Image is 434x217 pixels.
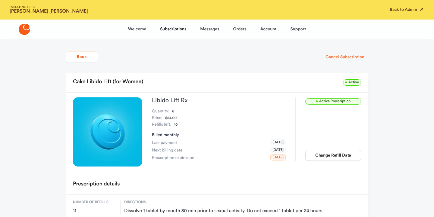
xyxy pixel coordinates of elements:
[10,6,88,9] span: IMITATING USER
[390,7,424,13] button: Back to Admin
[124,200,361,205] span: Directions
[233,22,246,36] a: Orders
[73,200,117,205] span: Number of refills
[73,97,142,167] img: Libido Lift Rx
[152,115,162,121] dt: Price:
[152,121,171,128] dt: Refills left:
[160,22,186,36] a: Subscriptions
[305,150,361,161] button: Change Refill Date
[152,155,194,161] span: Prescription expires on
[270,154,286,160] span: [DATE]
[322,52,368,63] button: Cancel Subscription
[270,139,286,145] span: [DATE]
[165,115,177,121] dd: $54.00
[73,179,120,190] h2: Prescription details
[260,22,276,36] a: Account
[152,140,177,146] span: Last payment
[174,121,178,128] dd: 10
[10,9,88,14] strong: [PERSON_NAME] [PERSON_NAME]
[200,22,219,36] a: Messages
[152,97,286,103] h3: Libido Lift Rx
[152,133,179,137] span: Billed monthly
[290,22,306,36] a: Support
[66,51,98,62] button: Back
[305,98,361,105] span: Active Prescription
[152,108,169,115] dt: Quantity:
[152,147,182,153] span: Next billing date
[343,79,361,86] span: Active
[73,77,143,87] h2: Cake Libido Lift (for Women)
[270,147,286,153] span: [DATE]
[73,208,117,214] span: 11
[172,108,174,115] dd: 6
[124,208,361,214] span: Dissolve 1 tablet by mouth 30 min prior to sexual activity. Do not exceed 1 tablet per 24 hours.
[128,22,146,36] a: Welcome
